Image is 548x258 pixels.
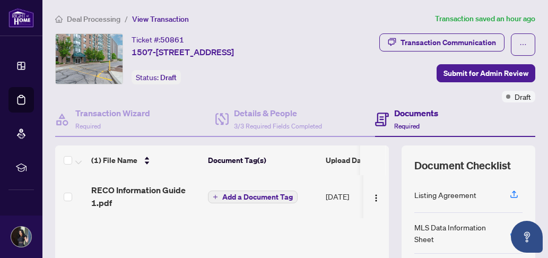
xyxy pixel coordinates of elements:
th: (1) File Name [87,145,204,175]
span: Required [394,122,420,130]
span: 50861 [160,35,184,45]
div: Listing Agreement [414,189,476,201]
h4: Documents [394,107,438,119]
button: Open asap [511,221,543,253]
span: Required [75,122,101,130]
img: IMG-W12369670_1.jpg [56,34,123,84]
img: Logo [372,194,380,202]
h4: Details & People [234,107,322,119]
span: plus [213,194,218,200]
button: Add a Document Tag [208,190,298,204]
span: 3/3 Required Fields Completed [234,122,322,130]
h4: Transaction Wizard [75,107,150,119]
button: Add a Document Tag [208,191,298,203]
span: RECO Information Guide 1.pdf [91,184,199,209]
span: Upload Date [326,154,368,166]
article: Transaction saved an hour ago [435,13,535,25]
button: Submit for Admin Review [437,64,535,82]
span: View Transaction [132,14,189,24]
img: Profile Icon [11,227,31,247]
span: ellipsis [519,41,527,48]
td: [DATE] [321,175,394,218]
span: (1) File Name [91,154,137,166]
span: Deal Processing [67,14,120,24]
li: / [125,13,128,25]
div: MLS Data Information Sheet [414,221,497,245]
div: Status: [132,70,181,84]
div: Ticket #: [132,33,184,46]
img: logo [8,8,34,28]
th: Document Tag(s) [204,145,321,175]
span: 1507-[STREET_ADDRESS] [132,46,234,58]
span: home [55,15,63,23]
th: Upload Date [321,145,394,175]
div: Transaction Communication [401,34,496,51]
button: Logo [368,188,385,205]
span: Draft [160,73,177,82]
button: Transaction Communication [379,33,504,51]
span: Add a Document Tag [222,193,293,201]
span: Document Checklist [414,158,511,173]
span: Draft [515,91,531,102]
span: Submit for Admin Review [443,65,528,82]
